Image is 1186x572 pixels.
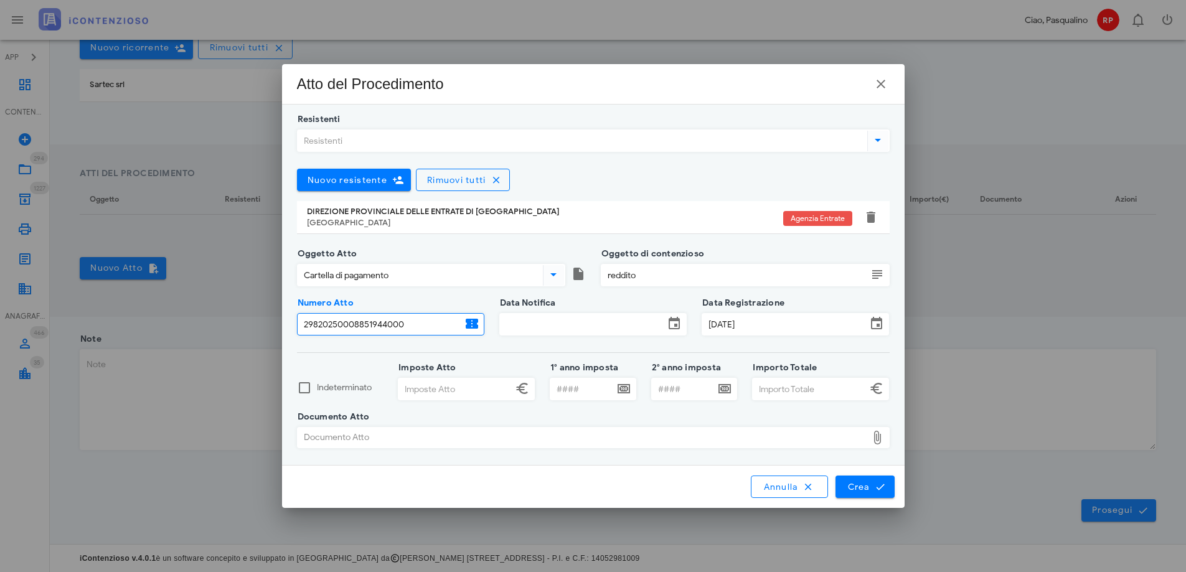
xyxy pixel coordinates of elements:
[753,378,867,400] input: Importo Totale
[398,378,512,400] input: Imposte Atto
[699,297,784,309] label: Data Registrazione
[547,362,618,374] label: 1° anno imposta
[298,428,867,448] div: Documento Atto
[307,175,387,185] span: Nuovo resistente
[395,362,456,374] label: Imposte Atto
[601,265,867,286] input: Oggetto di contenzioso
[294,248,357,260] label: Oggetto Atto
[317,382,384,394] label: Indeterminato
[294,297,354,309] label: Numero Atto
[648,362,721,374] label: 2° anno imposta
[426,175,486,185] span: Rimuovi tutti
[294,411,370,423] label: Documento Atto
[598,248,705,260] label: Oggetto di contenzioso
[751,476,828,498] button: Annulla
[847,481,883,492] span: Crea
[763,481,816,492] span: Annulla
[864,210,878,225] button: Elimina
[298,265,540,286] input: Oggetto Atto
[307,207,783,217] div: DIREZIONE PROVINCIALE DELLE ENTRATE DI [GEOGRAPHIC_DATA]
[297,74,444,94] div: Atto del Procedimento
[298,130,865,151] input: Resistenti
[550,378,614,400] input: ####
[294,113,341,126] label: Resistenti
[416,169,511,191] button: Rimuovi tutti
[749,362,817,374] label: Importo Totale
[652,378,715,400] input: ####
[298,314,462,335] input: Numero Atto
[835,476,894,498] button: Crea
[791,211,845,226] span: Agenzia Entrate
[307,218,783,228] div: [GEOGRAPHIC_DATA]
[297,169,411,191] button: Nuovo resistente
